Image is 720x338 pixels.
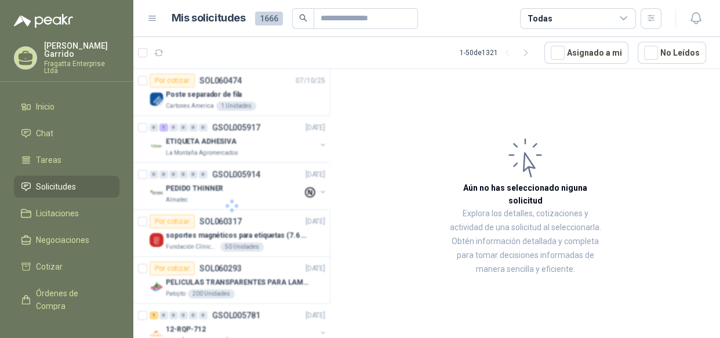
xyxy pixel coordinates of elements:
[544,42,628,64] button: Asignado a mi
[36,287,108,312] span: Órdenes de Compra
[14,149,119,171] a: Tareas
[528,12,552,25] div: Todas
[255,12,283,26] span: 1666
[36,180,76,193] span: Solicitudes
[638,42,706,64] button: No Leídos
[14,96,119,118] a: Inicio
[14,256,119,278] a: Cotizar
[36,154,61,166] span: Tareas
[460,43,535,62] div: 1 - 50 de 1321
[14,202,119,224] a: Licitaciones
[36,234,89,246] span: Negociaciones
[44,42,119,58] p: [PERSON_NAME] Garrido
[36,127,53,140] span: Chat
[446,181,604,207] h3: Aún no has seleccionado niguna solicitud
[36,260,63,273] span: Cotizar
[14,229,119,251] a: Negociaciones
[14,176,119,198] a: Solicitudes
[36,100,54,113] span: Inicio
[14,122,119,144] a: Chat
[36,207,79,220] span: Licitaciones
[299,14,307,22] span: search
[446,207,604,277] p: Explora los detalles, cotizaciones y actividad de una solicitud al seleccionarla. Obtén informaci...
[14,14,73,28] img: Logo peakr
[172,10,246,27] h1: Mis solicitudes
[14,282,119,317] a: Órdenes de Compra
[44,60,119,74] p: Fragatta Enterprise Ltda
